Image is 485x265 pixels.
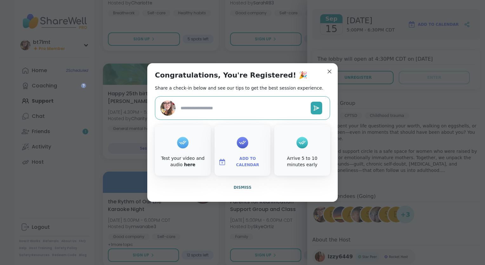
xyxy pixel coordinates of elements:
h1: Congratulations, You're Registered! 🎉 [155,71,307,80]
div: Test your video and audio [156,155,209,168]
button: Dismiss [155,181,330,194]
div: Arrive 5 to 10 minutes early [276,155,329,168]
span: Dismiss [234,185,251,190]
a: here [184,162,196,167]
iframe: Spotlight [81,83,86,88]
span: Add to Calendar [229,156,267,168]
h2: Share a check-in below and see our tips to get the best session experience. [155,85,323,91]
img: ShareWell Logomark [218,158,226,166]
button: Add to Calendar [216,155,269,169]
img: bt7lmt [160,100,176,116]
